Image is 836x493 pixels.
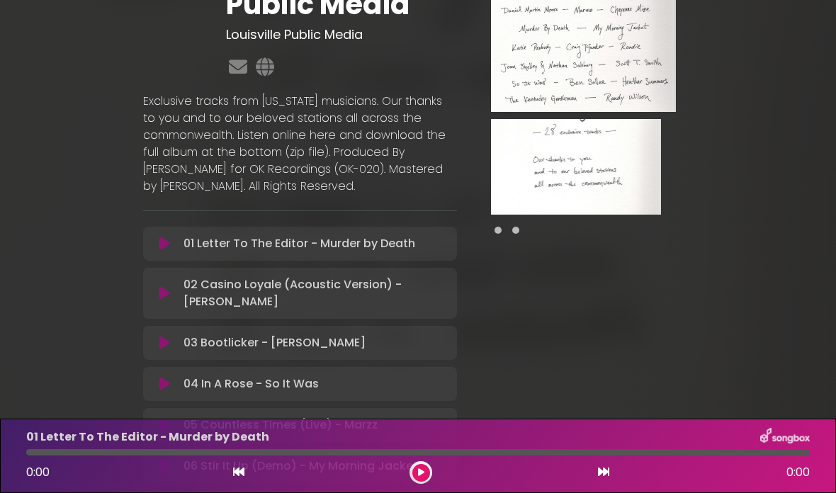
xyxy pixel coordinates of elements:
[183,276,448,310] p: 02 Casino Loyale (Acoustic Version) - [PERSON_NAME]
[183,375,319,392] p: 04 In A Rose - So It Was
[786,464,810,481] span: 0:00
[26,429,269,446] p: 01 Letter To The Editor - Murder by Death
[183,416,378,433] p: 05 Countless Times (Live) - Marzz
[226,27,457,42] h3: Louisville Public Media
[26,464,50,480] span: 0:00
[143,93,457,195] p: Exclusive tracks from [US_STATE] musicians. Our thanks to you and to our beloved stations all acr...
[183,235,415,252] p: 01 Letter To The Editor - Murder by Death
[183,334,366,351] p: 03 Bootlicker - [PERSON_NAME]
[760,428,810,446] img: songbox-logo-white.png
[491,119,661,215] img: VTNrOFRoSLGAMNB5FI85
